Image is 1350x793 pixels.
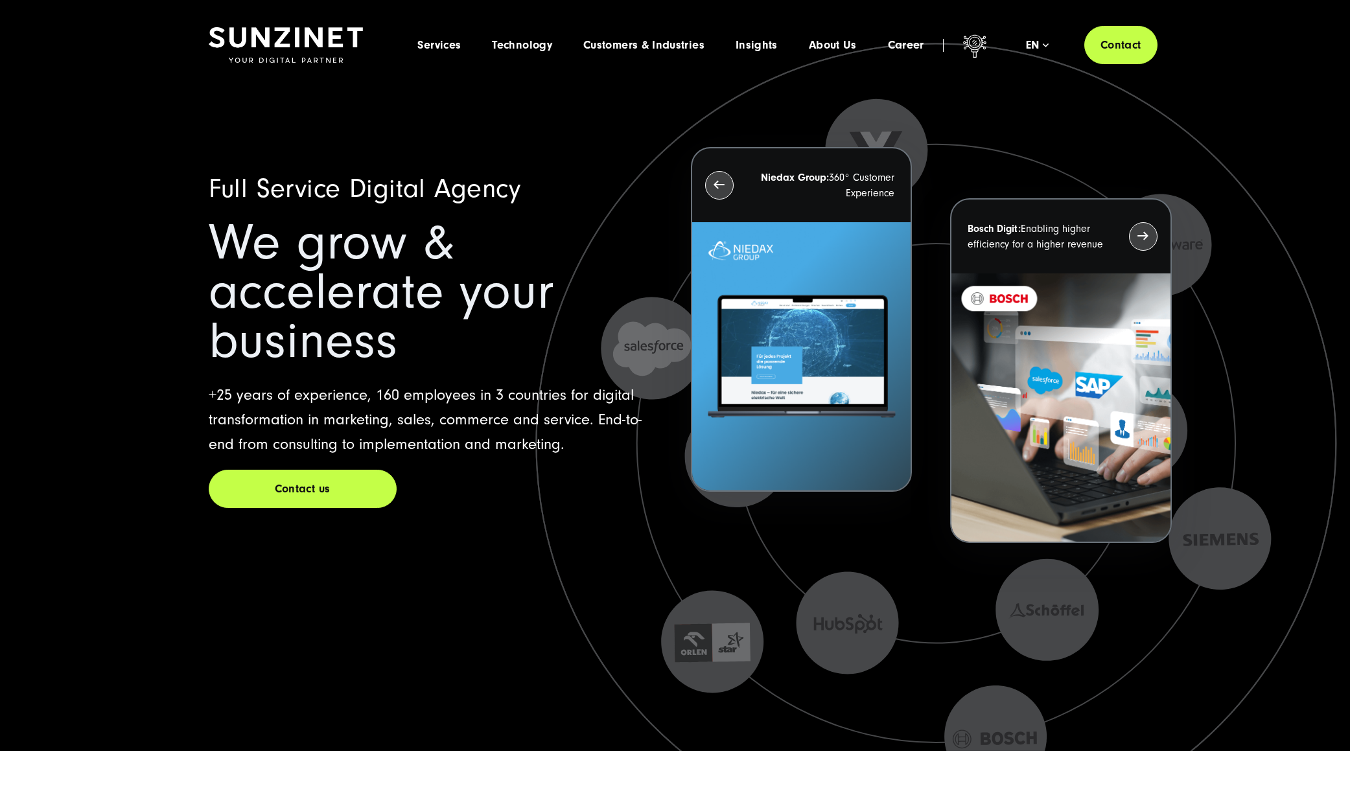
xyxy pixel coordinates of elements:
[583,39,704,52] a: Customers & Industries
[951,273,1170,542] img: recent-project_BOSCH_2024-03
[968,221,1105,252] p: Enabling higher efficiency for a higher revenue
[692,222,911,491] img: Letztes Projekt von Niedax. Ein Laptop auf dem die Niedax Website geöffnet ist, auf blauem Hinter...
[209,214,554,370] span: We grow & accelerate your business
[888,39,924,52] a: Career
[1026,39,1049,52] div: en
[209,174,521,204] span: Full Service Digital Agency
[1084,26,1158,64] a: Contact
[761,172,829,183] strong: Niedax Group:
[492,39,552,52] a: Technology
[757,170,894,201] p: 360° Customer Experience
[950,198,1171,544] button: Bosch Digit:Enabling higher efficiency for a higher revenue recent-project_BOSCH_2024-03
[809,39,857,52] a: About Us
[968,223,1021,235] strong: Bosch Digit:
[691,147,912,492] button: Niedax Group:360° Customer Experience Letztes Projekt von Niedax. Ein Laptop auf dem die Niedax W...
[209,470,397,508] a: Contact us
[209,383,660,457] p: +25 years of experience, 160 employees in 3 countries for digital transformation in marketing, sa...
[417,39,461,52] a: Services
[736,39,778,52] a: Insights
[209,27,363,63] img: SUNZINET Full Service Digital Agentur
